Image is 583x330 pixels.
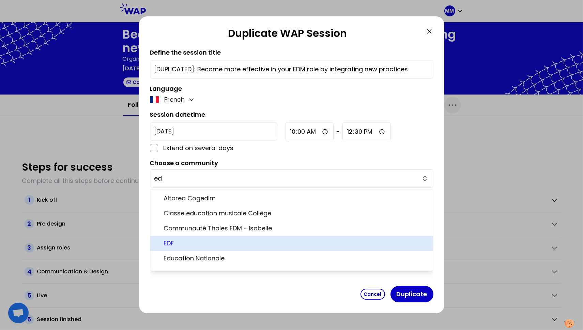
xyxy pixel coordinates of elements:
span: Communauté Thales EDM - Isabelle [164,224,428,233]
span: EDF [164,239,428,248]
label: Session datetime [150,110,205,119]
h2: Duplicate WAP Session [150,27,425,42]
button: Duplicate [390,286,433,302]
span: Education Nationale [164,254,428,263]
span: - [336,127,340,137]
label: Choose a community [150,159,218,167]
label: Language [150,84,182,93]
span: Altarea Cogedim [164,193,428,203]
input: YYYY-M-D [150,122,277,141]
span: Classe education musicale Collège [164,209,428,218]
p: Extend on several days [164,143,277,153]
label: Define the session title [150,48,221,57]
button: Cancel [360,289,385,300]
p: French [164,95,185,104]
span: EDUSERVICES [164,269,428,278]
